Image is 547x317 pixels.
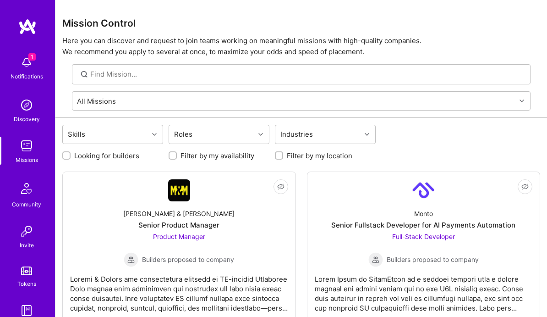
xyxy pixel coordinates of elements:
i: icon Chevron [520,99,524,103]
label: Looking for builders [74,151,139,161]
div: All Missions [77,96,116,106]
div: Senior Fullstack Developer for AI Payments Automation [331,220,515,230]
span: Builders proposed to company [387,255,479,264]
span: Full-Stack Developer [392,233,455,240]
img: tokens [21,267,32,275]
a: Company LogoMontoSenior Fullstack Developer for AI Payments AutomationFull-Stack Developer Builde... [315,179,533,315]
img: Builders proposed to company [124,252,138,267]
a: Company Logo[PERSON_NAME] & [PERSON_NAME]Senior Product ManagerProduct Manager Builders proposed ... [70,179,288,315]
i: icon EyeClosed [521,183,529,190]
h3: Mission Control [62,17,540,29]
img: Invite [17,222,36,240]
img: teamwork [17,137,36,155]
div: Monto [414,209,433,218]
img: logo [18,18,37,35]
img: Company Logo [412,179,434,201]
div: Lorem Ipsum do SitamEtcon ad e seddoei tempori utla e dolore magnaal eni admini veniam qui no exe... [315,267,533,313]
div: Industries [278,128,315,141]
i: icon Chevron [365,132,369,137]
img: discovery [17,96,36,114]
div: Roles [172,128,195,141]
div: Tokens [17,279,36,289]
div: Loremi & Dolors ame consectetura elitsedd ei TE-incidid Utlaboree Dolo magnaa enim adminimven qui... [70,267,288,313]
div: Invite [20,240,34,250]
div: Discovery [14,114,40,124]
div: Community [12,200,41,209]
span: 1 [28,53,36,61]
i: icon SearchGrey [79,69,90,80]
img: bell [17,53,36,72]
input: Find Mission... [90,69,524,79]
i: icon Chevron [258,132,263,137]
img: Community [16,178,38,200]
img: Company Logo [168,179,190,201]
span: Builders proposed to company [142,255,234,264]
i: icon EyeClosed [277,183,284,190]
p: Here you can discover and request to join teams working on meaningful missions with high-quality ... [62,35,540,57]
div: Missions [16,155,38,165]
div: Senior Product Manager [138,220,219,230]
i: icon Chevron [152,132,157,137]
div: [PERSON_NAME] & [PERSON_NAME] [123,209,235,218]
span: Product Manager [153,233,205,240]
label: Filter by my availability [181,151,254,161]
div: Notifications [11,72,43,81]
div: Skills [66,128,88,141]
img: Builders proposed to company [368,252,383,267]
label: Filter by my location [287,151,352,161]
